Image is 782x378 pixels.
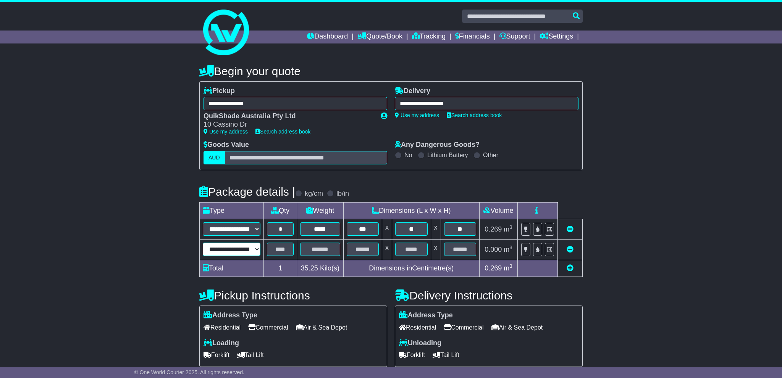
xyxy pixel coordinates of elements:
a: Tracking [412,31,446,43]
label: Lithium Battery [427,151,468,159]
span: 0.269 [485,264,502,272]
a: Search address book [447,112,502,118]
span: m [504,225,512,233]
label: Goods Value [204,141,249,149]
span: 0.000 [485,246,502,253]
a: Financials [455,31,490,43]
label: Delivery [395,87,430,95]
span: Residential [204,322,241,333]
span: © One World Courier 2025. All rights reserved. [134,369,244,375]
span: Commercial [248,322,288,333]
td: x [382,219,392,240]
a: Quote/Book [357,31,402,43]
sup: 3 [509,244,512,250]
label: Address Type [204,311,257,320]
td: Qty [264,202,297,219]
span: Forklift [204,349,229,361]
td: Total [200,260,264,277]
label: Address Type [399,311,453,320]
span: 35.25 [301,264,318,272]
h4: Begin your quote [199,65,583,77]
a: Use my address [395,112,439,118]
sup: 3 [509,263,512,269]
a: Remove this item [567,246,574,253]
h4: Delivery Instructions [395,289,583,302]
td: Dimensions in Centimetre(s) [343,260,479,277]
span: Commercial [444,322,483,333]
td: x [431,219,441,240]
label: kg/cm [305,190,323,198]
span: Tail Lift [433,349,459,361]
span: Residential [399,322,436,333]
label: Loading [204,339,239,347]
td: Type [200,202,264,219]
a: Dashboard [307,31,348,43]
label: lb/in [336,190,349,198]
span: Tail Lift [237,349,264,361]
a: Add new item [567,264,574,272]
td: 1 [264,260,297,277]
a: Search address book [255,129,310,135]
a: Use my address [204,129,248,135]
label: No [404,151,412,159]
div: 10 Cassino Dr [204,121,373,129]
span: m [504,264,512,272]
span: Forklift [399,349,425,361]
label: Any Dangerous Goods? [395,141,480,149]
label: Unloading [399,339,441,347]
td: Kilo(s) [297,260,344,277]
span: 0.269 [485,225,502,233]
span: Air & Sea Depot [296,322,347,333]
a: Remove this item [567,225,574,233]
td: Dimensions (L x W x H) [343,202,479,219]
td: x [382,240,392,260]
label: Pickup [204,87,235,95]
span: m [504,246,512,253]
td: Volume [479,202,517,219]
td: Weight [297,202,344,219]
div: QuikShade Australia Pty Ltd [204,112,373,121]
span: Air & Sea Depot [491,322,543,333]
sup: 3 [509,224,512,230]
h4: Package details | [199,185,295,198]
h4: Pickup Instructions [199,289,387,302]
label: Other [483,151,498,159]
td: x [431,240,441,260]
a: Support [499,31,530,43]
label: AUD [204,151,225,164]
a: Settings [540,31,573,43]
